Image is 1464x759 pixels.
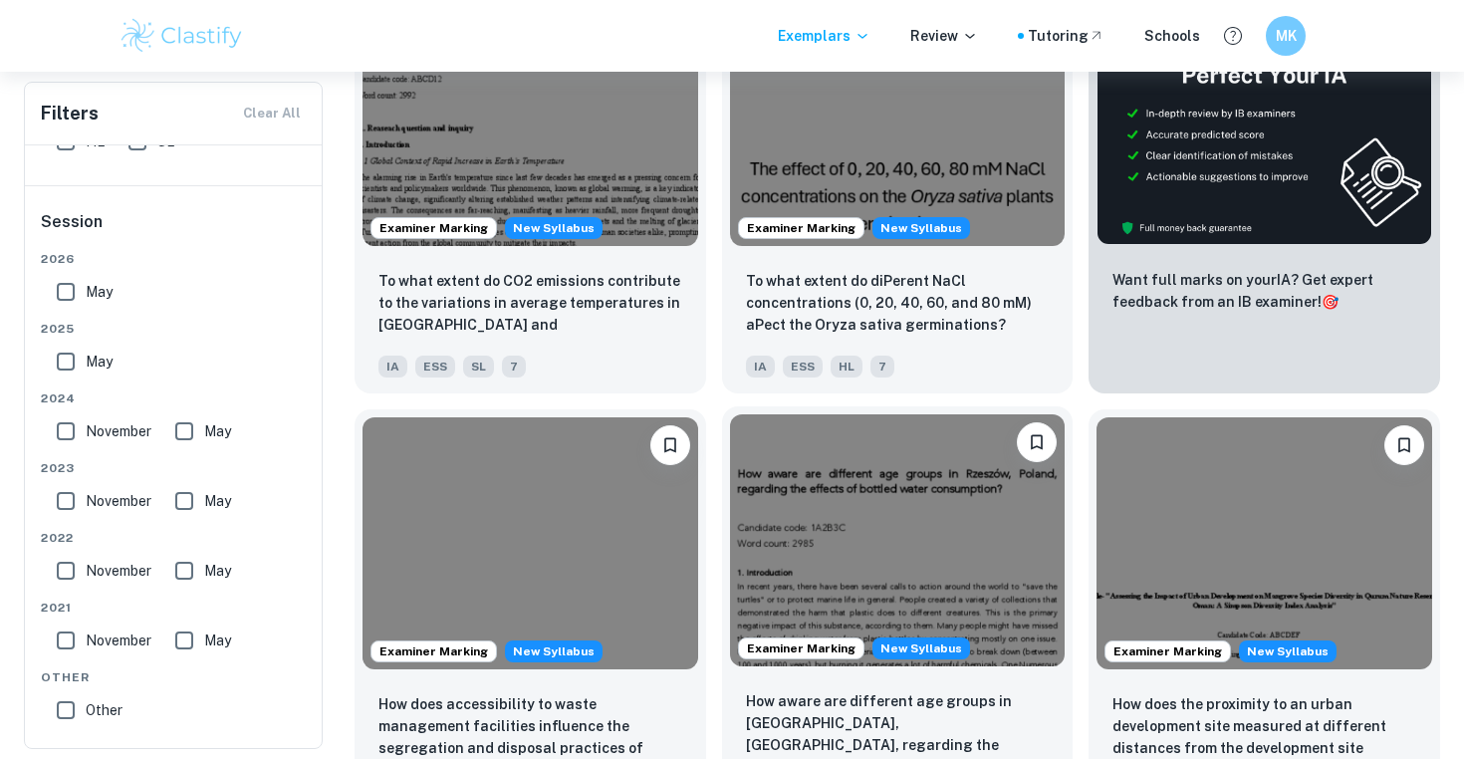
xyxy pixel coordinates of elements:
span: 2023 [41,459,308,477]
span: November [86,560,151,582]
span: 2022 [41,529,308,547]
p: To what extent do diPerent NaCl concentrations (0, 20, 40, 60, and 80 mM) aPect the Oryza sativa ... [746,270,1050,336]
span: May [204,630,231,651]
h6: Filters [41,100,99,127]
span: IA [746,356,775,378]
span: New Syllabus [872,217,970,239]
button: Bookmark [1384,425,1424,465]
img: Clastify logo [119,16,245,56]
p: Exemplars [778,25,870,47]
span: November [86,630,151,651]
span: IA [378,356,407,378]
div: Starting from the May 2026 session, the ESS IA requirements have changed. We created this exempla... [872,637,970,659]
button: Bookmark [650,425,690,465]
h6: MK [1275,25,1298,47]
img: ESS IA example thumbnail: How aware are different age groups in Rz [730,414,1066,665]
span: 2026 [41,250,308,268]
div: Starting from the May 2026 session, the ESS IA requirements have changed. We created this exempla... [505,640,603,662]
p: How aware are different age groups in Rzeszów, Poland, regarding the effects of bottled water con... [746,690,1050,758]
a: Tutoring [1028,25,1104,47]
span: ESS [783,356,823,378]
button: MK [1266,16,1306,56]
div: Starting from the May 2026 session, the ESS IA requirements have changed. We created this exempla... [505,217,603,239]
span: November [86,490,151,512]
p: Review [910,25,978,47]
span: May [204,490,231,512]
span: 7 [502,356,526,378]
span: New Syllabus [505,217,603,239]
span: May [86,351,113,373]
span: ESS [415,356,455,378]
span: Other [86,699,122,721]
span: May [86,281,113,303]
span: Examiner Marking [1105,642,1230,660]
span: Other [41,668,308,686]
span: 2025 [41,320,308,338]
p: To what extent do CO2 emissions contribute to the variations in average temperatures in Indonesia... [378,270,682,338]
span: New Syllabus [1239,640,1337,662]
span: HL [831,356,862,378]
h6: Session [41,210,308,250]
span: 2024 [41,389,308,407]
button: Help and Feedback [1216,19,1250,53]
span: 7 [870,356,894,378]
a: Schools [1144,25,1200,47]
span: New Syllabus [505,640,603,662]
span: May [204,560,231,582]
span: New Syllabus [872,637,970,659]
span: Examiner Marking [371,642,496,660]
span: Examiner Marking [739,639,863,657]
span: Examiner Marking [739,219,863,237]
img: ESS IA example thumbnail: How does the proximity to an urban devel [1097,417,1432,668]
p: Want full marks on your IA ? Get expert feedback from an IB examiner! [1112,269,1416,313]
div: Starting from the May 2026 session, the ESS IA requirements have changed. We created this exempla... [1239,640,1337,662]
span: Examiner Marking [371,219,496,237]
span: May [204,420,231,442]
img: ESS IA example thumbnail: How does accessibility to waste manageme [363,417,698,668]
span: November [86,420,151,442]
span: 2021 [41,599,308,617]
button: Bookmark [1017,422,1057,462]
div: Starting from the May 2026 session, the ESS IA requirements have changed. We created this exempla... [872,217,970,239]
span: SL [463,356,494,378]
span: 🎯 [1322,294,1339,310]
